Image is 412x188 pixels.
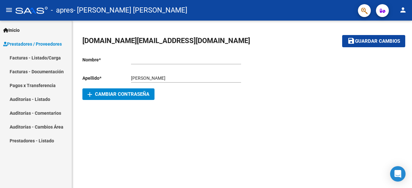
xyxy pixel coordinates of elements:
span: - [PERSON_NAME] [PERSON_NAME] [73,3,187,17]
p: Apellido [82,75,131,82]
span: Prestadores / Proveedores [3,40,62,48]
button: Cambiar Contraseña [82,88,154,100]
div: Open Intercom Messenger [390,166,406,182]
p: Nombre [82,56,131,63]
button: Guardar cambios [342,35,405,47]
span: [DOMAIN_NAME][EMAIL_ADDRESS][DOMAIN_NAME] [82,37,250,45]
span: - apres [51,3,73,17]
span: Inicio [3,27,20,34]
mat-icon: person [399,6,407,14]
mat-icon: add [86,91,94,98]
span: Cambiar Contraseña [88,91,149,97]
mat-icon: save [347,37,355,45]
span: Guardar cambios [355,39,400,44]
mat-icon: menu [5,6,13,14]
